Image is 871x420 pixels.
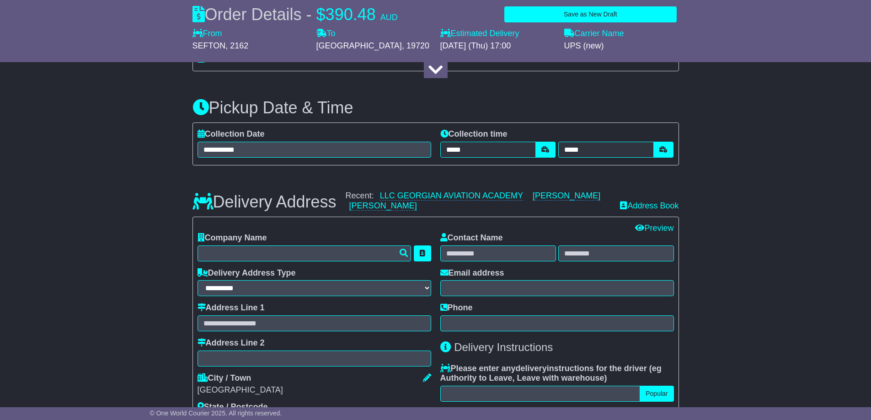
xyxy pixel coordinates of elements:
[198,268,296,278] label: Delivery Address Type
[440,129,508,139] label: Collection time
[349,201,417,211] a: [PERSON_NAME]
[440,303,473,313] label: Phone
[640,386,673,402] button: Popular
[440,364,674,383] label: Please enter any instructions for the driver ( )
[198,373,251,383] label: City / Town
[635,223,673,233] a: Preview
[440,233,503,243] label: Contact Name
[198,402,268,412] label: State / Postcode
[380,13,398,22] span: AUD
[454,341,553,353] span: Delivery Instructions
[316,41,402,50] span: [GEOGRAPHIC_DATA]
[440,41,555,51] div: [DATE] (Thu) 17:00
[440,268,504,278] label: Email address
[198,129,265,139] label: Collection Date
[564,29,624,39] label: Carrier Name
[192,29,222,39] label: From
[504,6,676,22] button: Save as New Draft
[192,193,337,211] h3: Delivery Address
[198,385,431,395] div: [GEOGRAPHIC_DATA]
[192,99,679,117] h3: Pickup Date & Time
[380,191,523,201] a: LLC GEORGIAN AVIATION ACADEMY
[316,29,336,39] label: To
[516,364,547,373] span: delivery
[440,364,662,383] span: eg Authority to Leave, Leave with warehouse
[150,409,282,417] span: © One World Courier 2025. All rights reserved.
[402,41,429,50] span: , 19720
[346,191,611,211] div: Recent:
[440,29,555,39] label: Estimated Delivery
[533,191,600,201] a: [PERSON_NAME]
[198,303,265,313] label: Address Line 1
[620,201,679,210] a: Address Book
[192,41,226,50] span: SEFTON
[564,41,679,51] div: UPS (new)
[198,338,265,348] label: Address Line 2
[316,5,326,24] span: $
[225,41,248,50] span: , 2162
[198,233,267,243] label: Company Name
[192,5,398,24] div: Order Details -
[326,5,376,24] span: 390.48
